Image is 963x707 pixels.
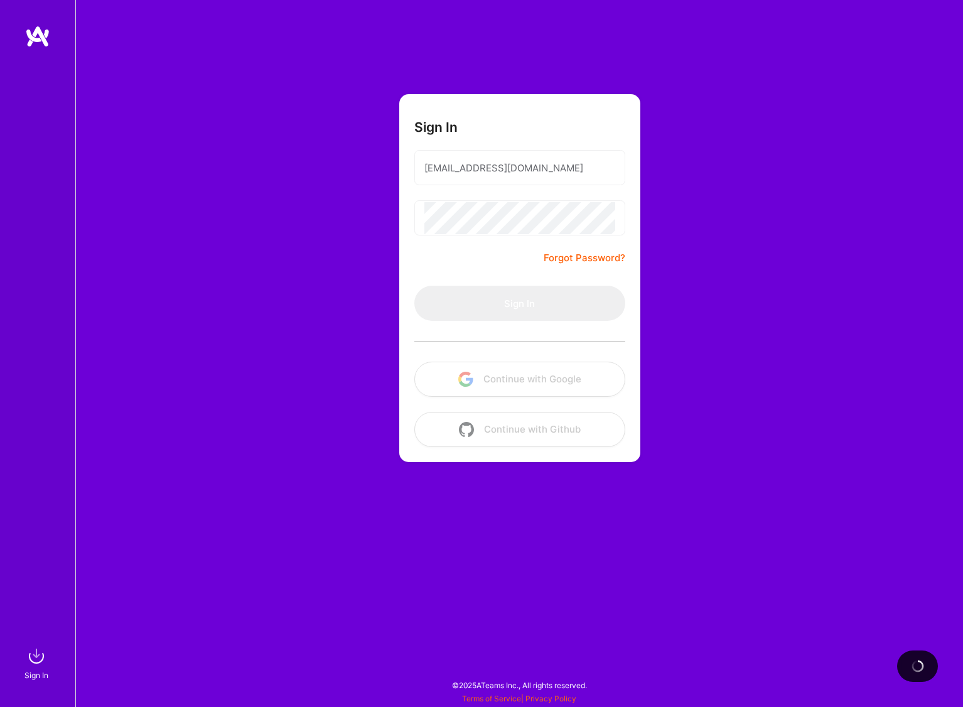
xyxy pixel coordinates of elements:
[459,422,474,437] img: icon
[424,152,615,184] input: Email...
[414,286,625,321] button: Sign In
[458,372,473,387] img: icon
[25,25,50,48] img: logo
[462,694,576,703] span: |
[544,251,625,266] a: Forgot Password?
[414,119,458,135] h3: Sign In
[24,644,49,669] img: sign in
[525,694,576,703] a: Privacy Policy
[462,694,521,703] a: Terms of Service
[26,644,49,682] a: sign inSign In
[75,669,963,701] div: © 2025 ATeams Inc., All rights reserved.
[24,669,48,682] div: Sign In
[414,362,625,397] button: Continue with Google
[414,412,625,447] button: Continue with Github
[909,658,925,674] img: loading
